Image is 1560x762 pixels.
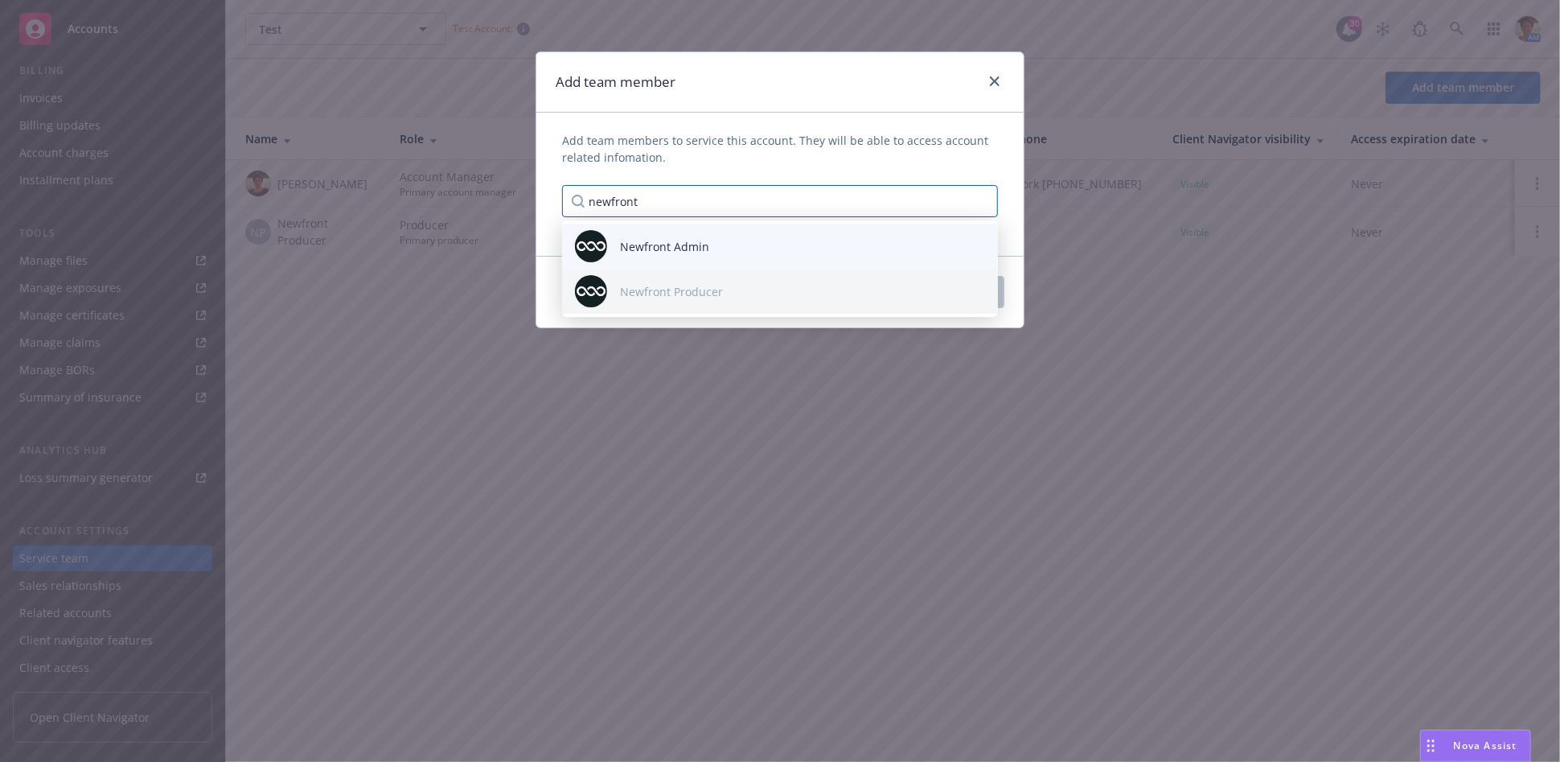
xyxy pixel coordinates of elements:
[985,72,1004,91] a: close
[562,224,998,269] div: photoNewfront Admin
[1421,731,1441,761] div: Drag to move
[1454,739,1517,752] span: Nova Assist
[562,132,998,166] span: Add team members to service this account. They will be able to access account related infomation.
[575,275,607,307] img: photo
[1420,730,1531,762] button: Nova Assist
[620,238,709,255] span: Newfront Admin
[562,185,998,217] input: Type a name
[620,283,723,300] span: Newfront Producer
[556,72,675,93] h1: Add team member
[562,269,998,314] div: photoNewfront Producer
[575,230,607,262] img: photo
